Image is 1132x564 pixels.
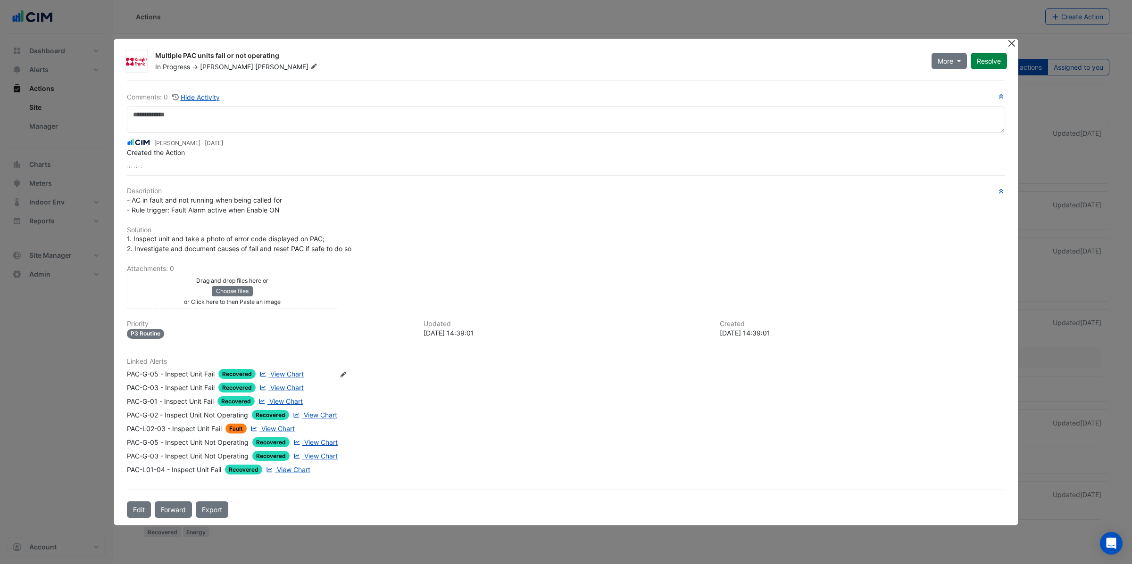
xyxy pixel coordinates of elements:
[255,62,319,72] span: [PERSON_NAME]
[218,369,256,379] span: Recovered
[277,466,310,474] span: View Chart
[127,410,248,420] div: PAC-G-02 - Inspect Unit Not Operating
[932,53,967,69] button: More
[212,286,253,296] button: Choose files
[269,397,303,405] span: View Chart
[200,63,253,71] span: [PERSON_NAME]
[304,438,338,446] span: View Chart
[196,501,228,518] a: Export
[125,57,147,66] img: Knight Frank Pembroke
[252,451,290,461] span: Recovered
[340,371,347,378] fa-icon: Edit Linked Alerts
[127,320,412,328] h6: Priority
[424,320,709,328] h6: Updated
[304,452,338,460] span: View Chart
[127,451,249,461] div: PAC-G-03 - Inspect Unit Not Operating
[127,235,351,253] span: 1. Inspect unit and take a photo of error code displayed on PAC; 2. Investigate and document caus...
[720,328,1005,338] div: [DATE] 14:39:01
[291,451,338,461] a: View Chart
[261,425,295,433] span: View Chart
[127,383,215,392] div: PAC-G-03 - Inspect Unit Fail
[270,370,304,378] span: View Chart
[154,139,223,147] small: [PERSON_NAME] -
[127,265,1005,273] h6: Attachments: 0
[127,137,150,147] img: CIM
[291,437,338,447] a: View Chart
[172,92,220,103] button: Hide Activity
[257,396,303,406] a: View Chart
[127,396,214,406] div: PAC-G-01 - Inspect Unit Fail
[225,465,262,474] span: Recovered
[1100,532,1123,555] div: Open Intercom Messenger
[252,410,289,420] span: Recovered
[155,51,920,62] div: Multiple PAC units fail or not operating
[127,424,222,433] div: PAC-L02-03 - Inspect Unit Fail
[291,410,337,420] a: View Chart
[720,320,1005,328] h6: Created
[249,424,295,433] a: View Chart
[127,501,151,518] button: Edit
[225,424,247,433] span: Fault
[258,383,304,392] a: View Chart
[196,277,268,284] small: Drag and drop files here or
[184,298,281,305] small: or Click here to then Paste an image
[1007,39,1016,49] button: Close
[127,226,1005,234] h6: Solution
[127,187,1005,195] h6: Description
[217,396,255,406] span: Recovered
[127,358,1005,366] h6: Linked Alerts
[127,437,249,447] div: PAC-G-05 - Inspect Unit Not Operating
[258,369,304,379] a: View Chart
[264,465,310,474] a: View Chart
[127,369,215,379] div: PAC-G-05 - Inspect Unit Fail
[127,329,164,339] div: P3 Routine
[252,437,290,447] span: Recovered
[218,383,256,392] span: Recovered
[424,328,709,338] div: [DATE] 14:39:01
[127,196,282,214] span: - AC in fault and not running when being called for - Rule trigger: Fault Alarm active when Enabl...
[155,63,190,71] span: In Progress
[205,139,223,147] span: 2025-07-07 14:39:01
[971,53,1007,69] button: Resolve
[270,384,304,392] span: View Chart
[155,501,192,518] button: Forward
[304,411,337,419] span: View Chart
[127,148,185,156] span: Created the Action
[127,92,220,103] div: Comments: 0
[127,465,221,474] div: PAC-L01-04 - Inspect Unit Fail
[192,63,198,71] span: ->
[938,56,953,66] span: More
